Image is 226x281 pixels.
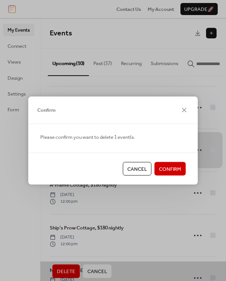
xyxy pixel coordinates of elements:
button: Confirm [154,162,186,176]
span: Please confirm you want to delete 1 event(s. [40,133,135,141]
span: Confirm [37,106,56,114]
span: Confirm [159,166,181,173]
button: Cancel [123,162,151,176]
span: Cancel [127,166,147,173]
